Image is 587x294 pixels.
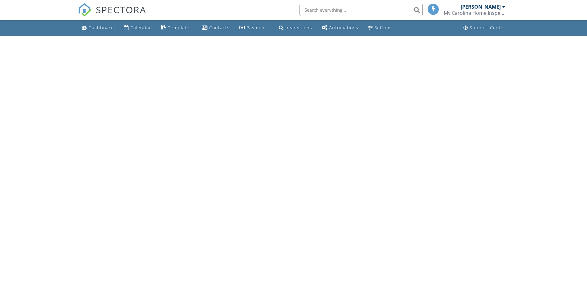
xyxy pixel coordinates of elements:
[199,22,232,34] a: Contacts
[366,22,395,34] a: Settings
[329,25,358,31] div: Automations
[444,10,505,16] div: My Carolina Home Inspection
[79,22,116,34] a: Dashboard
[300,4,423,16] input: Search everything...
[159,22,194,34] a: Templates
[121,22,154,34] a: Calendar
[374,25,393,31] div: Settings
[247,25,269,31] div: Payments
[168,25,192,31] div: Templates
[237,22,271,34] a: Payments
[88,25,114,31] div: Dashboard
[470,25,506,31] div: Support Center
[461,4,501,10] div: [PERSON_NAME]
[276,22,315,34] a: Inspections
[285,25,312,31] div: Inspections
[78,3,92,17] img: The Best Home Inspection Software - Spectora
[130,25,151,31] div: Calendar
[96,3,146,16] span: SPECTORA
[209,25,230,31] div: Contacts
[461,22,508,34] a: Support Center
[78,8,146,21] a: SPECTORA
[320,22,361,34] a: Automations (Basic)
